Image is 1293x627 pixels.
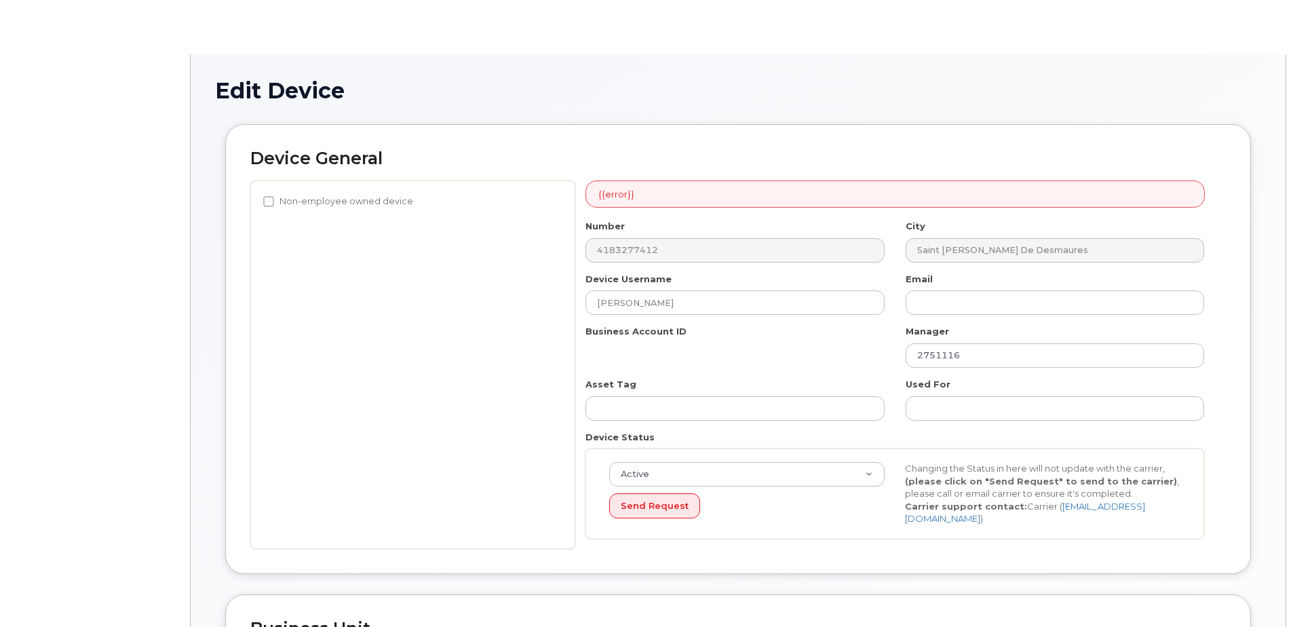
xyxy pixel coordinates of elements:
label: Manager [906,325,949,338]
label: Email [906,273,933,286]
strong: Carrier support contact: [905,501,1027,512]
label: Device Username [585,273,672,286]
strong: (please click on "Send Request" to send to the carrier) [905,476,1177,487]
label: Business Account ID [585,325,687,338]
label: Used For [906,378,950,391]
h2: Device General [250,149,1226,168]
label: Asset Tag [585,378,636,391]
div: Changing the Status in here will not update with the carrier, , please call or email carrier to e... [895,462,1191,525]
label: Number [585,220,625,233]
label: Non-employee owned device [263,193,413,210]
input: Non-employee owned device [263,196,274,207]
input: Select manager [906,343,1204,368]
label: City [906,220,925,233]
a: [EMAIL_ADDRESS][DOMAIN_NAME] [905,501,1145,525]
label: Device Status [585,431,655,444]
button: Send Request [609,493,700,518]
div: {{error}} [585,180,1205,208]
h1: Edit Device [215,79,1261,102]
